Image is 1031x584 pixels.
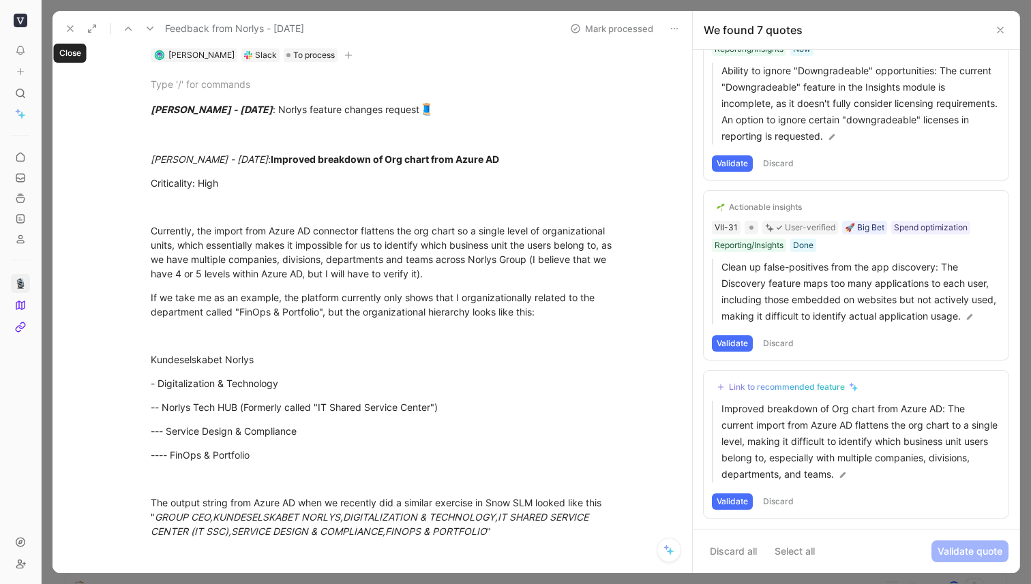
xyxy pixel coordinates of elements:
div: : Norlys feature changes request [151,101,623,119]
div: - Digitalization & Technology [151,376,623,390]
em: [PERSON_NAME] - [DATE] [151,104,273,115]
button: Validate [712,493,753,510]
div: : [151,152,623,166]
span: Feedback from Norlys - [DATE] [165,20,304,37]
div: ---- FinOps & Portfolio [151,448,623,462]
div: Slack [255,48,277,62]
div: Actionable insights [729,202,802,213]
img: pen.svg [965,312,974,322]
button: Discard all [704,540,763,562]
span: [PERSON_NAME] [168,50,235,60]
p: Clean up false-positives from the app discovery: The Discovery feature maps too many applications... [721,259,1000,324]
strong: Improved breakdown of Org chart from Azure AD [271,153,499,165]
div: If we take me as an example, the platform currently only shows that I organizationally related to... [151,290,623,319]
img: Viio [14,14,27,27]
img: pen.svg [838,470,848,480]
div: We found 7 quotes [704,22,803,38]
span: 🧵 [419,102,434,116]
div: Criticality: High [151,176,623,190]
p: Improved breakdown of Org chart from Azure AD: The current import from Azure AD flattens the org ... [721,401,1000,482]
div: Kundeselskabet Norlys [151,352,623,367]
div: To process [284,48,338,62]
em: GROUP CEO,KUNDESELSKABET NORLYS,DIGITALIZATION & TECHNOLOGY,IT SHARED SERVICE CENTER (IT SSC),SER... [151,511,591,537]
button: Viio [11,11,30,30]
div: -- Norlys Tech HUB (Formerly called "IT Shared Service Center") [151,400,623,414]
div: --- Service Design & Compliance [151,424,623,438]
button: Discard [758,335,798,352]
div: Close [54,44,87,63]
button: Discard [758,155,798,172]
span: To process [293,48,335,62]
button: Link to recommended feature [712,379,863,395]
button: Validate [712,335,753,352]
img: 🌱 [717,203,725,211]
button: Validate [712,155,753,172]
img: pen.svg [827,132,837,142]
div: Link to recommended feature [729,382,845,393]
img: avatar [155,52,163,59]
div: Currently, the import from Azure AD connector flattens the org chart so a single level of organiz... [151,224,623,281]
button: 🌱Actionable insights [712,199,807,215]
p: Ability to ignore "Downgradeable" opportunities: The current "Downgradeable" feature in the Insig... [721,63,1000,144]
button: Validate quote [931,540,1008,562]
button: Discard [758,493,798,510]
button: Mark processed [564,19,659,38]
div: 🎙️ [11,260,30,337]
a: 🎙️ [11,274,30,293]
div: The output string from Azure AD when we recently did a similar exercise in Snow SLM looked like t... [151,495,623,538]
img: 🎙️ [15,278,26,289]
em: [PERSON_NAME] - [DATE] [151,153,268,165]
button: Select all [768,540,821,562]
